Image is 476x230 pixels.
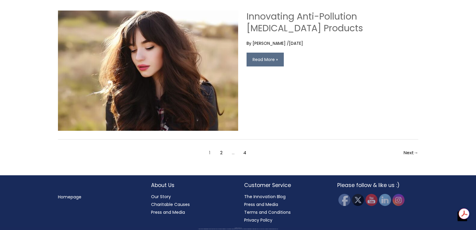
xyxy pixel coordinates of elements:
[58,67,238,73] a: (opens in a new tab)
[352,194,364,206] img: Twitter
[216,148,227,158] a: Page 2
[247,40,418,46] div: By /
[244,193,325,224] nav: Customer Service
[151,193,232,216] nav: About Us
[151,181,232,189] h2: About Us
[244,181,325,189] h2: Customer Service
[253,40,287,46] a: [PERSON_NAME]
[228,148,238,158] span: …
[205,148,215,158] span: Page 1
[58,193,139,201] nav: Menu
[244,194,286,200] a: The Innovation Blog
[244,209,291,215] a: Terms and Conditions
[337,181,418,189] h2: Please follow & like us :)
[244,217,272,223] a: Privacy Policy
[253,40,286,46] span: [PERSON_NAME]
[58,148,418,158] nav: Post pagination
[338,194,350,206] img: Facebook
[151,201,190,207] a: Charitable Causes
[247,53,284,66] a: Innovating Anti-Pollution Skin Care Products Read More » (opens in a new tab)
[247,10,363,35] a: Innovating Anti-Pollution Skin Care Products (opens in a new tab)
[151,209,185,215] a: Press and Media
[397,148,418,158] a: Next
[151,194,171,200] a: Our Story
[58,194,81,200] a: Homepage
[414,149,418,156] span: →
[244,201,278,207] a: Press and Media
[11,229,465,229] div: All material on this Website, including design, text, images, logos and sounds, are owned by Cosm...
[240,148,250,158] a: Page 4
[289,40,303,46] span: [DATE]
